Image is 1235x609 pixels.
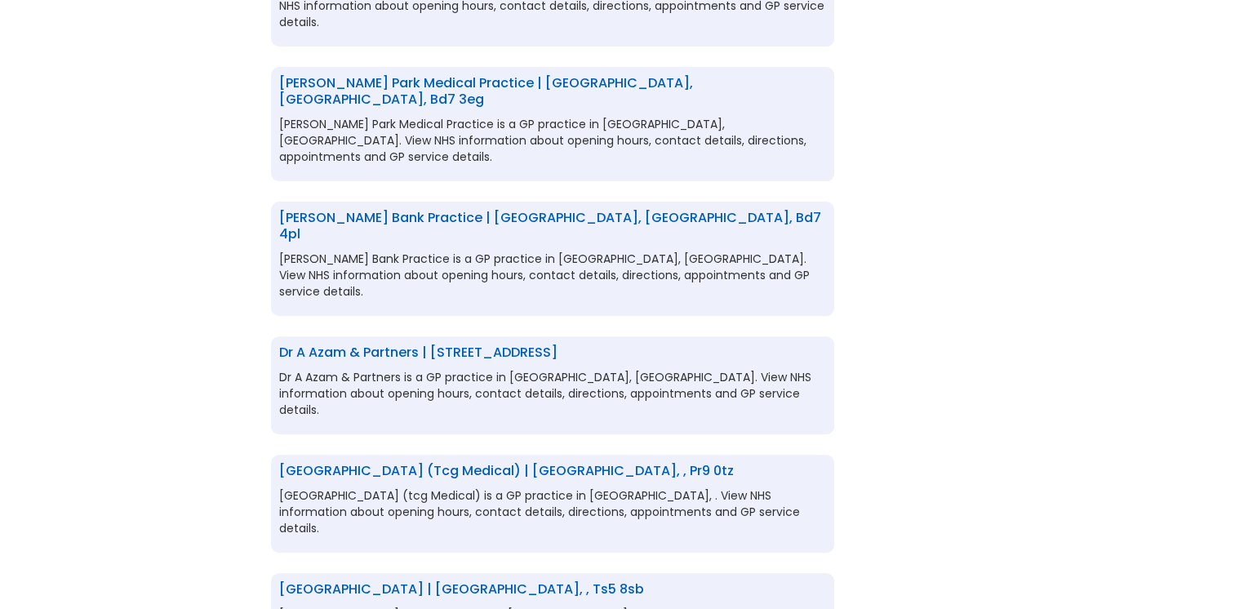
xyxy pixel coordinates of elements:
[279,208,821,243] a: [PERSON_NAME] Bank Practice | [GEOGRAPHIC_DATA], [GEOGRAPHIC_DATA], bd7 4pl
[279,461,734,480] a: [GEOGRAPHIC_DATA] (tcg Medical) | [GEOGRAPHIC_DATA], , pr9 0tz
[279,580,644,598] a: [GEOGRAPHIC_DATA] | [GEOGRAPHIC_DATA], , ts5 8sb
[279,73,693,109] a: [PERSON_NAME] Park Medical Practice | [GEOGRAPHIC_DATA], [GEOGRAPHIC_DATA], bd7 3eg
[279,487,826,536] p: [GEOGRAPHIC_DATA] (tcg Medical) is a GP practice in [GEOGRAPHIC_DATA], . View NHS information abo...
[279,251,826,300] p: [PERSON_NAME] Bank Practice is a GP practice in [GEOGRAPHIC_DATA], [GEOGRAPHIC_DATA]. View NHS in...
[279,369,826,418] p: Dr A Azam & Partners is a GP practice in [GEOGRAPHIC_DATA], [GEOGRAPHIC_DATA]. View NHS informati...
[279,116,826,165] p: [PERSON_NAME] Park Medical Practice is a GP practice in [GEOGRAPHIC_DATA], [GEOGRAPHIC_DATA]. Vie...
[279,343,558,362] a: Dr A Azam & Partners | [STREET_ADDRESS]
